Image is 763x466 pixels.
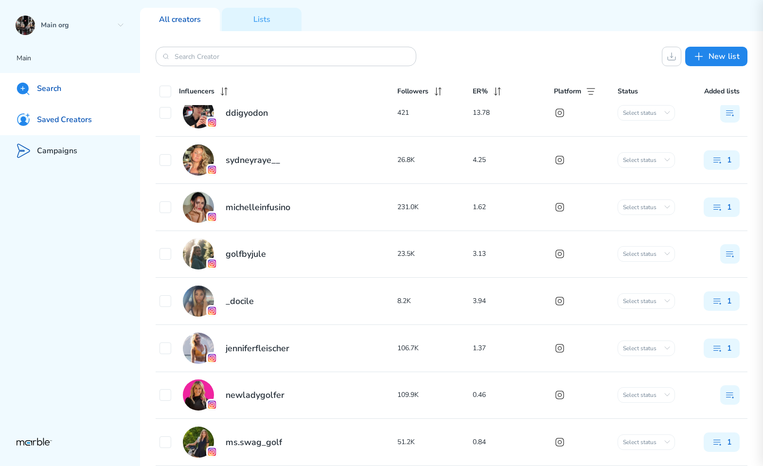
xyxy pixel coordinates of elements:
p: 231.0K [397,201,473,213]
p: Lists [253,15,270,25]
span: Select status [620,389,659,401]
h2: sydneyraye__ [226,154,280,166]
p: 1.37 [473,342,554,354]
span: Select status [620,248,659,260]
p: 421 [397,107,473,119]
p: 26.8K [397,154,473,166]
span: Select status [620,342,659,354]
button: New list [685,47,747,66]
p: Influencers [179,86,214,97]
p: Search [37,84,61,94]
p: 1.62 [473,201,554,213]
h2: ddigyodon [226,107,268,119]
button: Select status [618,341,675,356]
p: Platform [554,86,581,97]
button: Select status [618,152,675,168]
p: All creators [159,15,201,25]
p: ER% [473,86,488,97]
button: Select status [618,246,675,262]
button: Select status [618,199,675,215]
span: Select status [620,107,659,119]
p: Status [618,86,638,97]
h2: golfbyjule [226,248,266,260]
p: 0.46 [473,389,554,401]
p: 106.7K [397,342,473,354]
p: 23.5K [397,248,473,260]
p: Campaigns [37,146,77,156]
h2: michelleinfusino [226,201,290,213]
p: 109.9K [397,389,473,401]
span: Select status [620,201,659,213]
h2: jenniferfleischer [226,342,289,354]
button: 1 [704,432,740,452]
input: Search Creator [175,52,397,61]
button: Select status [618,434,675,450]
span: Select status [620,295,659,307]
button: Select status [618,387,675,403]
p: Added lists [704,86,740,97]
h2: newladygolfer [226,389,284,401]
h2: ms.swag_golf [226,436,282,448]
span: Select status [620,436,659,448]
span: Select status [620,154,659,166]
p: Saved Creators [37,115,92,125]
button: 1 [704,150,740,170]
p: 3.94 [473,295,554,307]
p: 8.2K [397,295,473,307]
p: 4.25 [473,154,554,166]
p: 51.2K [397,436,473,448]
button: 1 [704,197,740,217]
h2: _docile [226,295,254,307]
button: Select status [618,105,675,121]
p: 3.13 [473,248,554,260]
p: Main org [41,21,113,30]
p: Main [17,53,140,64]
p: 13.78 [473,107,554,119]
button: 1 [704,339,740,358]
button: 1 [704,291,740,311]
p: 0.84 [473,436,554,448]
p: Followers [397,86,428,97]
button: Select status [618,293,675,309]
